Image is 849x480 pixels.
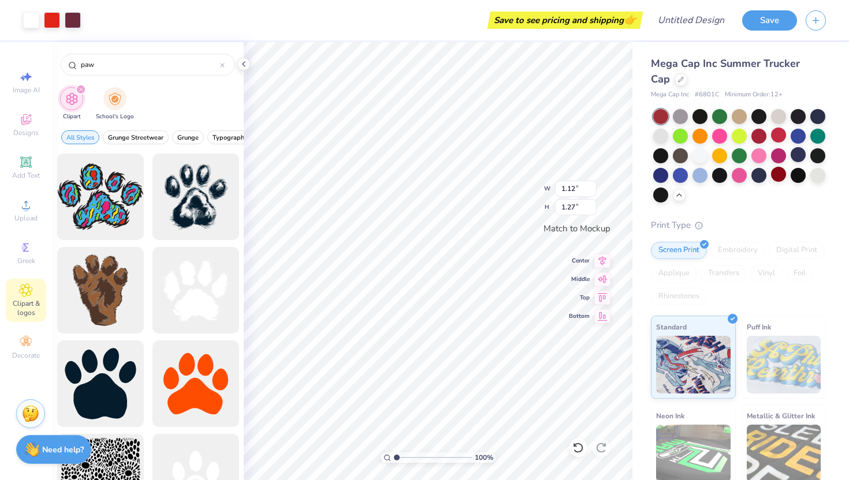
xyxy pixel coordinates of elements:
button: filter button [172,130,204,144]
span: 👉 [624,13,636,27]
input: Try "Stars" [80,59,220,70]
div: Save to see pricing and shipping [490,12,640,29]
div: Applique [651,265,697,282]
span: Minimum Order: 12 + [725,90,783,100]
span: Mega Cap Inc Summer Trucker Cap [651,57,800,86]
div: filter for Clipart [60,87,83,121]
img: School's Logo Image [109,92,121,106]
div: Digital Print [769,242,825,259]
input: Untitled Design [649,9,733,32]
span: Designs [13,128,39,137]
span: Center [569,257,590,265]
span: Add Text [12,171,40,180]
div: filter for School's Logo [96,87,134,121]
span: School's Logo [96,112,134,121]
span: All Styles [66,133,94,142]
button: filter button [96,87,134,121]
div: Foil [786,265,813,282]
span: Greek [17,256,35,265]
span: Neon Ink [656,410,684,422]
span: Bottom [569,312,590,320]
img: Clipart Image [65,92,79,106]
span: Standard [656,321,687,333]
div: Print Type [651,219,826,232]
span: Top [569,294,590,302]
span: Decorate [12,351,40,360]
span: Clipart & logos [6,299,46,317]
strong: Need help? [42,444,84,455]
span: Metallic & Glitter Ink [747,410,815,422]
div: Screen Print [651,242,707,259]
span: Upload [14,213,38,223]
span: Typography [213,133,248,142]
div: Vinyl [750,265,783,282]
button: filter button [60,87,83,121]
span: Grunge Streetwear [108,133,163,142]
span: # 6801C [695,90,719,100]
span: Puff Ink [747,321,771,333]
button: filter button [207,130,253,144]
span: Clipart [63,112,81,121]
button: filter button [61,130,99,144]
button: filter button [103,130,169,144]
img: Standard [656,336,731,393]
span: Image AI [13,85,40,95]
span: Grunge [177,133,199,142]
img: Puff Ink [747,336,821,393]
span: Middle [569,275,590,283]
div: Rhinestones [651,288,707,305]
span: Mega Cap Inc [651,90,689,100]
span: 100 % [475,452,493,463]
button: Save [742,10,797,31]
div: Transfers [701,265,747,282]
div: Embroidery [710,242,765,259]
